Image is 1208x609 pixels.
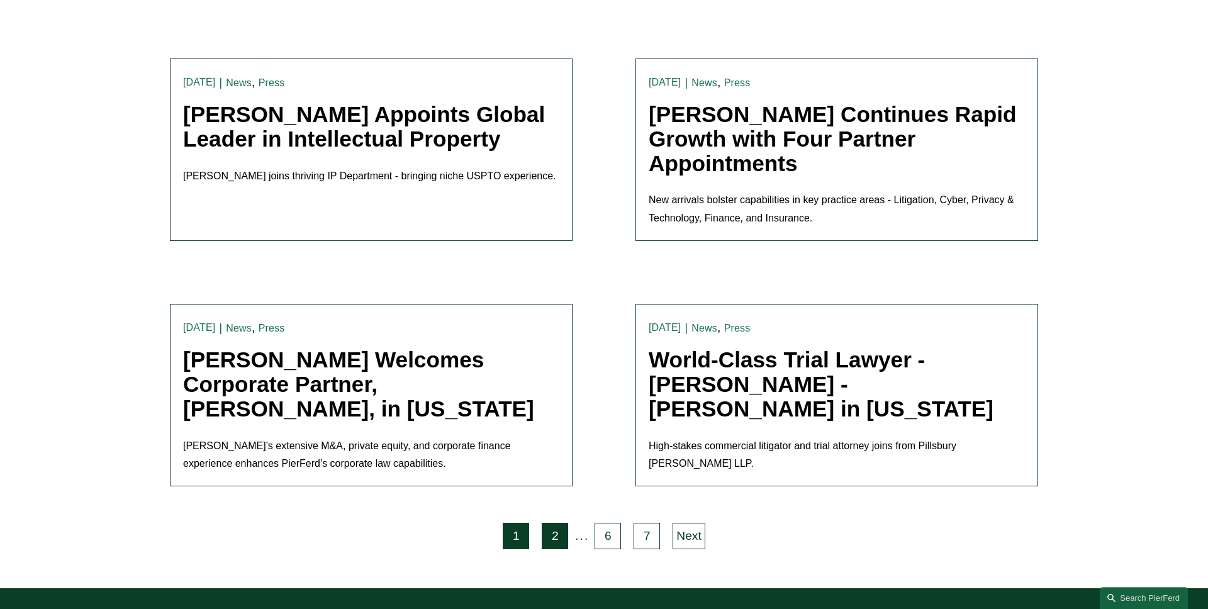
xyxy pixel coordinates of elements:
[691,323,717,333] a: News
[252,321,255,334] span: ,
[649,191,1025,228] p: New arrivals bolster capabilities in key practice areas - Litigation, Cyber, Privacy & Technology...
[252,75,255,89] span: ,
[226,323,252,333] a: News
[649,437,1025,474] p: High-stakes commercial litigator and trial attorney joins from Pillsbury [PERSON_NAME] LLP.
[649,102,1017,175] a: [PERSON_NAME] Continues Rapid Growth with Four Partner Appointments
[649,347,993,420] a: World-Class Trial Lawyer - [PERSON_NAME] - [PERSON_NAME] in [US_STATE]
[503,523,529,549] a: 1
[649,77,681,87] time: [DATE]
[724,77,751,88] a: Press
[183,167,559,186] p: [PERSON_NAME] joins thriving IP Department - bringing niche USPTO experience.
[595,523,621,549] a: 6
[259,77,285,88] a: Press
[183,323,215,333] time: [DATE]
[724,323,751,333] a: Press
[183,437,559,474] p: [PERSON_NAME]’s extensive M&A, private equity, and corporate finance experience enhances PierFerd...
[1100,587,1188,609] a: Search this site
[717,75,720,89] span: ,
[259,323,285,333] a: Press
[649,323,681,333] time: [DATE]
[183,77,215,87] time: [DATE]
[183,102,545,151] a: [PERSON_NAME] Appoints Global Leader in Intellectual Property
[226,77,252,88] a: News
[634,523,660,549] a: 7
[717,321,720,334] span: ,
[673,523,705,549] a: Next
[542,523,568,549] a: 2
[691,77,717,88] a: News
[183,347,534,420] a: [PERSON_NAME] Welcomes Corporate Partner, [PERSON_NAME], in [US_STATE]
